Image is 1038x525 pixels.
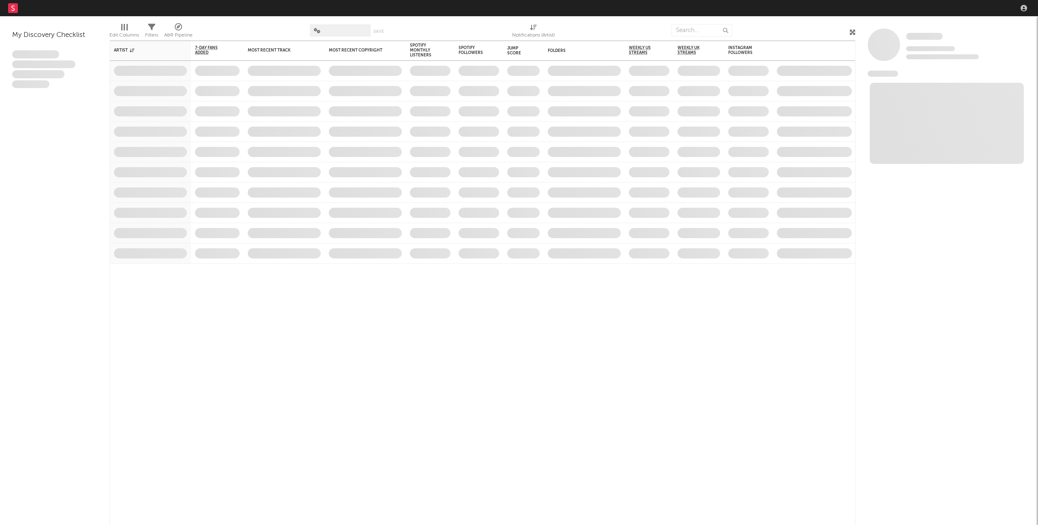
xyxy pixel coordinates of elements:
[868,71,898,77] span: News Feed
[459,45,487,55] div: Spotify Followers
[373,29,384,34] button: Save
[491,46,499,54] button: Filter by Spotify Followers
[164,30,193,40] div: A&R Pipeline
[671,24,732,37] input: Search...
[512,20,555,44] div: Notifications (Artist)
[313,46,321,54] button: Filter by Most Recent Track
[661,46,669,54] button: Filter by Weekly US Streams
[512,30,555,40] div: Notifications (Artist)
[761,46,769,54] button: Filter by Instagram Followers
[109,20,139,44] div: Edit Columns
[410,43,438,58] div: Spotify Monthly Listeners
[906,46,955,51] span: Tracking Since: [DATE]
[232,46,240,54] button: Filter by 7-Day Fans Added
[712,46,720,54] button: Filter by Weekly UK Streams
[678,45,708,55] span: Weekly UK Streams
[164,20,193,44] div: A&R Pipeline
[195,45,227,55] span: 7-Day Fans Added
[12,50,59,58] span: Lorem ipsum dolor
[629,45,657,55] span: Weekly US Streams
[532,47,540,55] button: Filter by Jump Score
[906,32,943,41] a: Some Artist
[179,46,187,54] button: Filter by Artist
[728,45,757,55] div: Instagram Followers
[145,30,158,40] div: Filters
[906,33,943,40] span: Some Artist
[12,70,64,78] span: Praesent ac interdum
[613,47,621,55] button: Filter by Folders
[109,30,139,40] div: Edit Columns
[12,80,49,88] span: Aliquam viverra
[507,46,528,56] div: Jump Score
[145,20,158,44] div: Filters
[394,46,402,54] button: Filter by Most Recent Copyright
[12,30,97,40] div: My Discovery Checklist
[114,48,175,53] div: Artist
[442,46,450,54] button: Filter by Spotify Monthly Listeners
[248,48,309,53] div: Most Recent Track
[12,60,75,69] span: Integer aliquet in purus et
[906,54,979,59] span: 0 fans last week
[548,48,609,53] div: Folders
[329,48,390,53] div: Most Recent Copyright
